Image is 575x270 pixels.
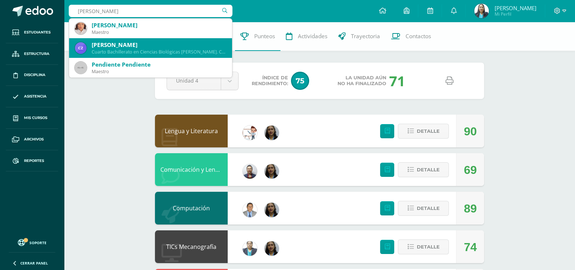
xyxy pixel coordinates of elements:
[6,65,58,86] a: Disciplina
[20,261,48,266] span: Cerrar panel
[243,126,257,140] img: 66b8cf1cec89364a4f61a7e3b14e6833.png
[75,42,87,54] img: 628c34baeecb6b0d883e347628b35e9a.png
[264,241,279,256] img: 82bf3ab6a799adf964157822bef4dd6a.png
[6,22,58,43] a: Estudiantes
[416,202,439,215] span: Detalle
[464,115,477,148] div: 90
[6,129,58,150] a: Archivos
[24,94,47,99] span: Asistencia
[167,72,238,90] a: Unidad 4
[264,203,279,217] img: 82bf3ab6a799adf964157822bef4dd6a.png
[338,75,386,87] span: La unidad aún no ha finalizado
[235,22,280,51] a: Punteos
[6,107,58,129] a: Mis cursos
[155,115,228,147] div: Lengua y Literatura
[464,192,477,225] div: 89
[24,136,44,142] span: Archivos
[6,86,58,107] a: Asistencia
[398,124,449,139] button: Detalle
[464,231,477,263] div: 74
[464,154,477,186] div: 69
[243,203,257,217] img: 4128c0795d9919fe074d0ea855de1bfc.png
[165,127,218,135] a: Lengua y Literatura
[264,164,279,179] img: 82bf3ab6a799adf964157822bef4dd6a.png
[155,153,228,186] div: Comunicación y Lenguaje L3 Inglés
[92,29,226,35] div: Maestro
[75,62,87,74] img: 45x45
[398,201,449,216] button: Detalle
[92,68,226,75] div: Maestro
[176,72,212,89] span: Unidad 4
[24,72,45,78] span: Disciplina
[494,11,536,17] span: Mi Perfil
[24,51,49,57] span: Estructura
[92,49,226,55] div: Cuarto Bachillerato en Ciencias Biológicas [PERSON_NAME]. CCLL en Ciencias Biológicas COS0202575
[9,237,55,247] a: Soporte
[24,29,51,35] span: Estudiantes
[6,43,58,65] a: Estructura
[92,21,226,29] div: [PERSON_NAME]
[155,192,228,225] div: Computación
[29,240,47,245] span: Soporte
[92,41,226,49] div: [PERSON_NAME]
[24,158,44,164] span: Reportes
[398,162,449,177] button: Detalle
[386,22,436,51] a: Contactos
[333,22,386,51] a: Trayectoria
[416,163,439,176] span: Detalle
[173,204,210,212] a: Computación
[254,32,275,40] span: Punteos
[280,22,333,51] a: Actividades
[75,23,87,34] img: cb9b46a7d0ec1fd89619bc2c7c27efb6.png
[398,239,449,254] button: Detalle
[264,126,279,140] img: 82bf3ab6a799adf964157822bef4dd6a.png
[494,4,536,12] span: [PERSON_NAME]
[155,230,228,263] div: TICs Mecanografía
[243,241,257,256] img: a77ea4172cc82dedeec9a15e6370eb22.png
[160,166,255,174] a: Comunicación y Lenguaje L3 Inglés
[474,4,489,18] img: dc7d38de1d5b52360c8bb618cee5abea.png
[252,75,288,87] span: Índice de Rendimiento:
[389,71,405,90] div: 71
[92,61,226,68] div: Pendiente Pendiente
[24,115,47,121] span: Mis cursos
[243,164,257,179] img: ae0883259cc0ff7a98414bf9fd04ed3a.png
[416,124,439,138] span: Detalle
[166,243,216,251] a: TICs Mecanografía
[69,5,232,17] input: Busca un usuario...
[298,32,327,40] span: Actividades
[291,72,309,90] span: 75
[351,32,380,40] span: Trayectoria
[416,240,439,254] span: Detalle
[406,32,431,40] span: Contactos
[6,150,58,172] a: Reportes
